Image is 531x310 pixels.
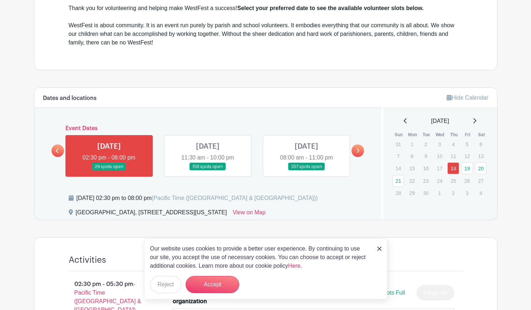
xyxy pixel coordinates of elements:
[406,131,420,138] th: Mon
[69,21,463,47] div: WestFest is about community. It is an event run purely by parish and school volunteers. It embodi...
[434,187,446,199] p: 1
[434,163,446,174] p: 17
[406,187,418,199] p: 29
[64,125,352,132] h6: Event Dates
[461,162,473,174] a: 19
[447,139,459,150] p: 4
[475,131,488,138] th: Sat
[434,151,446,162] p: 10
[406,139,418,150] p: 1
[461,151,473,162] p: 12
[379,290,405,296] span: Spots Full
[447,131,461,138] th: Thu
[69,4,463,13] div: Thank you for volunteering and helping make WestFest a success!
[447,151,459,162] p: 11
[288,263,301,269] a: Here
[69,255,106,265] h4: Activities
[431,117,449,125] span: [DATE]
[420,151,432,162] p: 9
[434,139,446,150] p: 3
[475,175,487,186] p: 27
[392,151,404,162] p: 7
[232,208,265,220] a: View on Map
[76,208,227,220] div: [GEOGRAPHIC_DATA], [STREET_ADDRESS][US_STATE]
[433,131,447,138] th: Wed
[392,163,404,174] p: 14
[420,187,432,199] p: 30
[406,151,418,162] p: 8
[150,276,181,293] button: Reject
[447,175,459,186] p: 25
[237,5,423,11] strong: Select your preferred date to see the available volunteer slots below.
[406,163,418,174] p: 15
[406,175,418,186] p: 22
[447,162,459,174] a: 18
[152,195,318,201] span: (Pacific Time ([GEOGRAPHIC_DATA] & [GEOGRAPHIC_DATA]))
[447,187,459,199] p: 2
[392,131,406,138] th: Sun
[475,139,487,150] p: 6
[392,175,404,187] a: 21
[447,95,488,101] a: Hide Calendar
[461,139,473,150] p: 5
[461,175,473,186] p: 26
[150,244,370,270] p: Our website uses cookies to provide a better user experience. By continuing to use our site, you ...
[475,162,487,174] a: 20
[392,187,404,199] p: 28
[475,187,487,199] p: 4
[420,139,432,150] p: 2
[186,276,239,293] button: Accept
[419,131,433,138] th: Tue
[377,247,382,251] img: close_button-5f87c8562297e5c2d7936805f587ecaba9071eb48480494691a3f1689db116b3.svg
[434,175,446,186] p: 24
[475,151,487,162] p: 13
[420,163,432,174] p: 16
[77,194,318,202] div: [DATE] 02:30 pm to 08:00 pm
[420,175,432,186] p: 23
[392,139,404,150] p: 31
[461,187,473,199] p: 3
[461,131,475,138] th: Fri
[43,95,97,102] h6: Dates and locations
